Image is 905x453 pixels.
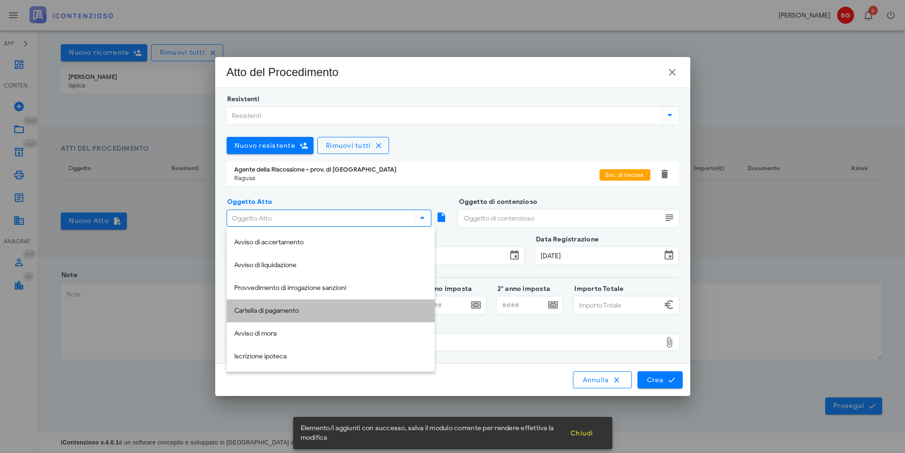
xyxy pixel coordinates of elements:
div: Avviso di accertamento [234,239,427,247]
div: Documento Atto [227,335,662,350]
label: Documento Atto [224,322,282,331]
div: Cartella di pagamento [234,307,427,315]
div: Provvedimento di irrogazione sanzioni [234,284,427,292]
span: Crea [646,376,674,384]
div: Atto del Procedimento [227,65,339,80]
label: Resistenti [224,95,260,104]
label: Importo Totale [572,284,623,294]
label: 2° anno imposta [495,284,550,294]
div: Ragusa [234,174,600,182]
button: Nuovo resistente [227,137,314,154]
input: Resistenti [227,107,660,124]
div: Agente della Riscossione - prov. di [GEOGRAPHIC_DATA] [234,166,600,173]
div: Iscrizione ipoteca [234,353,427,361]
input: Oggetto di contenzioso [459,210,662,226]
div: Avviso di mora [234,330,427,338]
label: Data Registrazione [533,235,599,244]
button: Annulla [573,371,632,388]
span: Nuovo resistente [234,142,295,150]
input: Importo Totale [574,297,661,313]
span: Soc. di riscoss. [605,169,645,181]
label: Oggetto Atto [224,197,273,207]
span: Annulla [582,376,623,384]
label: Numero Atto [224,235,270,244]
label: 1° anno imposta [417,284,472,294]
input: Oggetto Atto [227,210,412,226]
button: Crea [638,371,682,388]
label: Oggetto di contenzioso [456,197,538,207]
div: Avviso di liquidazione [234,261,427,270]
span: Rimuovi tutti [325,142,371,150]
input: #### [420,297,468,313]
button: Elimina [659,168,670,180]
button: Rimuovi tutti [317,137,390,154]
input: #### [497,297,546,313]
